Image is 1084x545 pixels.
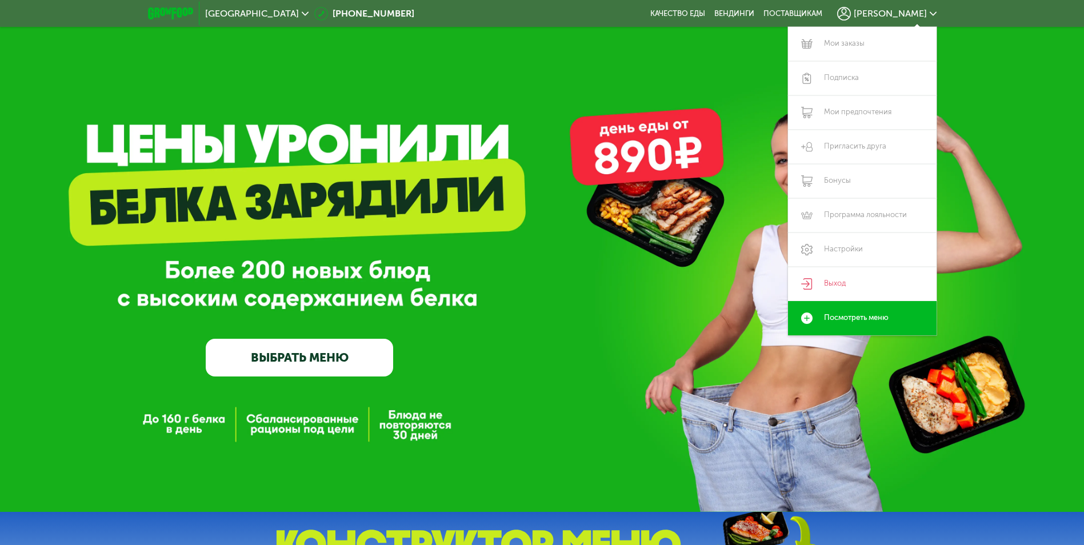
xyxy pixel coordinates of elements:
a: Настройки [788,233,937,267]
a: Бонусы [788,164,937,198]
a: Посмотреть меню [788,301,937,335]
a: Подписка [788,61,937,95]
a: Мои заказы [788,27,937,61]
a: Выход [788,267,937,301]
a: Программа лояльности [788,198,937,233]
span: [PERSON_NAME] [854,9,927,18]
a: [PHONE_NUMBER] [314,7,414,21]
a: Вендинги [714,9,754,18]
div: поставщикам [763,9,822,18]
a: ВЫБРАТЬ МЕНЮ [206,339,393,376]
span: [GEOGRAPHIC_DATA] [205,9,299,18]
a: Мои предпочтения [788,95,937,130]
a: Качество еды [650,9,705,18]
a: Пригласить друга [788,130,937,164]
